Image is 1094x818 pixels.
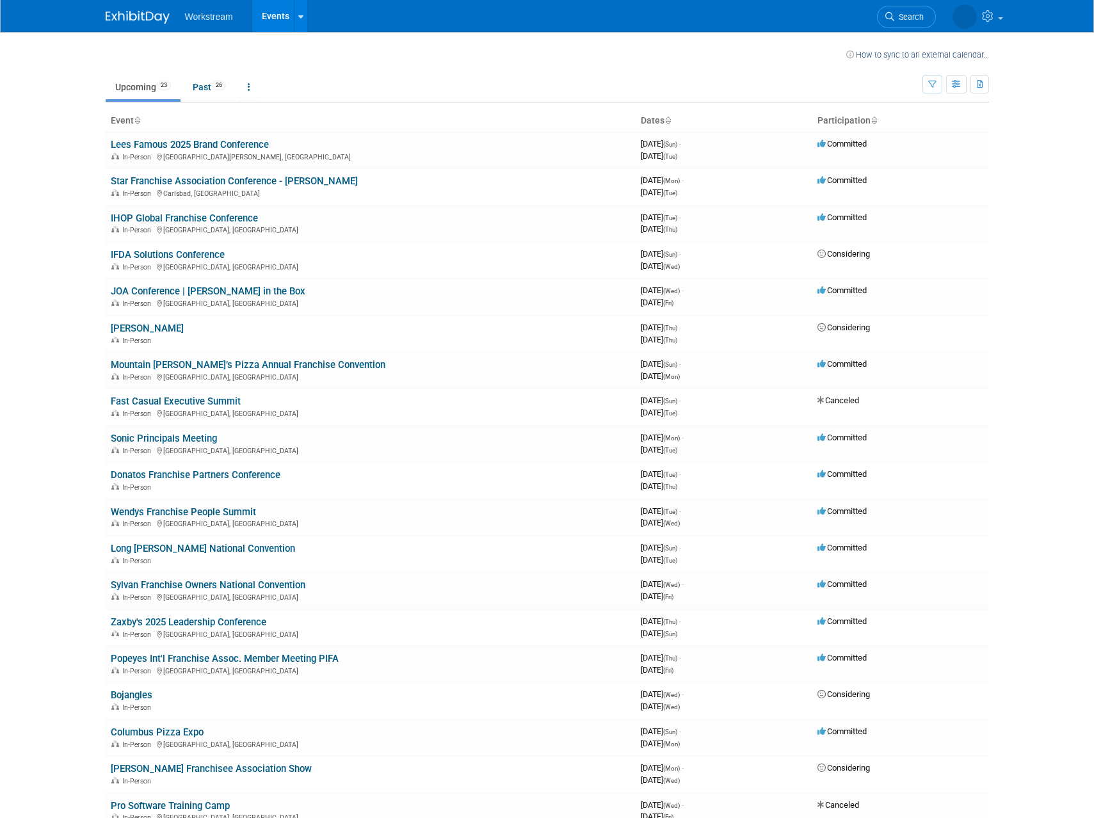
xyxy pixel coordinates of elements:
img: ExhibitDay [106,11,170,24]
span: (Wed) [663,263,680,270]
span: Committed [817,433,867,442]
span: Considering [817,763,870,773]
span: [DATE] [641,261,680,271]
span: (Thu) [663,483,677,490]
span: [DATE] [641,371,680,381]
span: (Tue) [663,153,677,160]
a: Past26 [183,75,236,99]
span: [DATE] [641,653,681,662]
span: Workstream [185,12,233,22]
span: (Tue) [663,471,677,478]
span: In-Person [122,703,155,712]
a: Donatos Franchise Partners Conference [111,469,280,481]
span: Considering [817,689,870,699]
span: Committed [817,469,867,479]
img: In-Person Event [111,410,119,416]
a: Star Franchise Association Conference - [PERSON_NAME] [111,175,358,187]
span: [DATE] [641,396,681,405]
span: Canceled [817,396,859,405]
span: (Thu) [663,337,677,344]
span: In-Person [122,300,155,308]
img: In-Person Event [111,520,119,526]
a: Upcoming23 [106,75,181,99]
span: - [682,689,684,699]
span: Committed [817,653,867,662]
span: [DATE] [641,506,681,516]
span: [DATE] [641,151,677,161]
a: Search [833,6,892,28]
span: [DATE] [641,702,680,711]
a: [PERSON_NAME] [111,323,184,334]
img: In-Person Event [111,741,119,747]
a: Sonic Principals Meeting [111,433,217,444]
span: [DATE] [641,763,684,773]
div: [GEOGRAPHIC_DATA], [GEOGRAPHIC_DATA] [111,518,631,528]
div: [GEOGRAPHIC_DATA], [GEOGRAPHIC_DATA] [111,665,631,675]
span: Committed [817,726,867,736]
a: Sort by Participation Type [871,115,877,125]
img: In-Person Event [111,557,119,563]
span: [DATE] [641,689,684,699]
div: [GEOGRAPHIC_DATA], [GEOGRAPHIC_DATA] [111,408,631,418]
span: (Sun) [663,361,677,368]
img: In-Person Event [111,593,119,600]
span: (Mon) [663,765,680,772]
span: In-Person [122,593,155,602]
a: Lees Famous 2025 Brand Conference [111,139,269,150]
span: In-Person [122,557,155,565]
span: (Mon) [663,741,680,748]
span: [DATE] [641,213,681,222]
th: Dates [636,110,812,132]
span: - [679,506,681,516]
a: [PERSON_NAME] Franchisee Association Show [111,763,312,774]
span: (Tue) [663,214,677,221]
div: [GEOGRAPHIC_DATA], [GEOGRAPHIC_DATA] [111,371,631,381]
div: [GEOGRAPHIC_DATA], [GEOGRAPHIC_DATA] [111,445,631,455]
span: Considering [817,323,870,332]
span: (Tue) [663,557,677,564]
span: (Fri) [663,667,673,674]
span: [DATE] [641,543,681,552]
span: Committed [817,506,867,516]
img: Marcelo Pinto [908,7,977,21]
a: Sort by Start Date [664,115,671,125]
span: In-Person [122,373,155,381]
img: In-Person Event [111,189,119,196]
a: Sort by Event Name [134,115,140,125]
span: In-Person [122,520,155,528]
span: Committed [817,213,867,222]
span: In-Person [122,483,155,492]
span: [DATE] [641,285,684,295]
a: Long [PERSON_NAME] National Convention [111,543,295,554]
span: [DATE] [641,739,680,748]
span: [DATE] [641,224,677,234]
span: (Sun) [663,545,677,552]
span: Committed [817,359,867,369]
span: (Sun) [663,630,677,638]
span: (Wed) [663,691,680,698]
span: In-Person [122,226,155,234]
span: In-Person [122,741,155,749]
img: In-Person Event [111,300,119,306]
img: In-Person Event [111,337,119,343]
div: [GEOGRAPHIC_DATA], [GEOGRAPHIC_DATA] [111,591,631,602]
a: IFDA Solutions Conference [111,249,225,261]
span: [DATE] [641,175,684,185]
th: Participation [812,110,989,132]
span: In-Person [122,153,155,161]
span: (Thu) [663,325,677,332]
span: Committed [817,285,867,295]
a: Zaxby's 2025 Leadership Conference [111,616,266,628]
img: In-Person Event [111,703,119,710]
a: Sylvan Franchise Owners National Convention [111,579,305,591]
span: [DATE] [641,518,680,527]
span: In-Person [122,447,155,455]
img: In-Person Event [111,373,119,380]
span: (Wed) [663,777,680,784]
span: - [679,396,681,405]
span: [DATE] [641,665,673,675]
a: Wendys Franchise People Summit [111,506,256,518]
span: (Thu) [663,655,677,662]
span: [DATE] [641,298,673,307]
a: JOA Conference | [PERSON_NAME] in the Box [111,285,305,297]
